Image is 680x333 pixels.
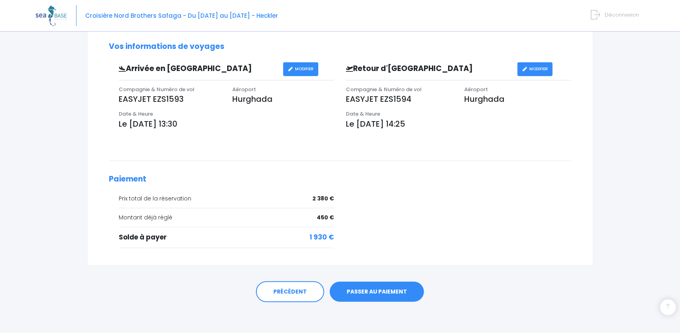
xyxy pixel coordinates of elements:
a: PASSER AU PAIEMENT [330,282,424,302]
span: Compagnie & Numéro de vol [119,86,195,93]
div: Prix total de la réservation [119,195,334,203]
div: Montant déjà réglé [119,213,334,222]
div: Solde à payer [119,232,334,243]
span: Aéroport [232,86,256,93]
p: EASYJET EZS1594 [346,93,452,105]
p: EASYJET EZS1593 [119,93,221,105]
span: Aéroport [464,86,488,93]
span: 1 930 € [310,232,334,243]
span: Date & Heure [346,110,380,118]
p: Hurghada [232,93,334,105]
p: Le [DATE] 14:25 [346,118,571,130]
h3: Arrivée en [GEOGRAPHIC_DATA] [113,64,284,73]
p: Le [DATE] 13:30 [119,118,334,130]
span: 2 380 € [312,195,334,203]
span: Compagnie & Numéro de vol [346,86,422,93]
a: PRÉCÉDENT [256,281,324,303]
span: Croisière Nord Brothers Safaga - Du [DATE] au [DATE] - Heckler [85,11,278,20]
h3: Retour d'[GEOGRAPHIC_DATA] [340,64,517,73]
h2: Paiement [109,175,571,184]
p: Hurghada [464,93,571,105]
a: MODIFIER [517,62,553,76]
a: MODIFIER [283,62,318,76]
span: Date & Heure [119,110,153,118]
h2: Vos informations de voyages [109,42,571,51]
span: Déconnexion [605,11,639,19]
span: 450 € [317,213,334,222]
